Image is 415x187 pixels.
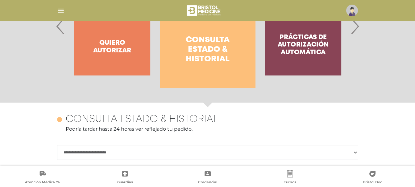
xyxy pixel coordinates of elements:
p: Podría tardar hasta 24 horas ver reflejado tu pedido. [57,125,358,133]
span: Credencial [198,180,217,185]
a: Guardias [84,170,166,186]
a: Turnos [249,170,331,186]
span: Guardias [117,180,133,185]
span: Turnos [284,180,296,185]
span: Previous [55,10,67,43]
a: Credencial [166,170,249,186]
a: Atención Médica Ya [1,170,84,186]
h4: Consulta estado & historial [171,35,244,64]
span: Atención Médica Ya [25,180,60,185]
span: Next [349,10,361,43]
span: Bristol Doc [363,180,382,185]
a: Bristol Doc [331,170,414,186]
img: bristol-medicine-blanco.png [186,3,222,18]
h4: Consulta estado & historial [66,114,218,125]
img: Cober_menu-lines-white.svg [57,7,65,14]
img: profile-placeholder.svg [346,5,358,16]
